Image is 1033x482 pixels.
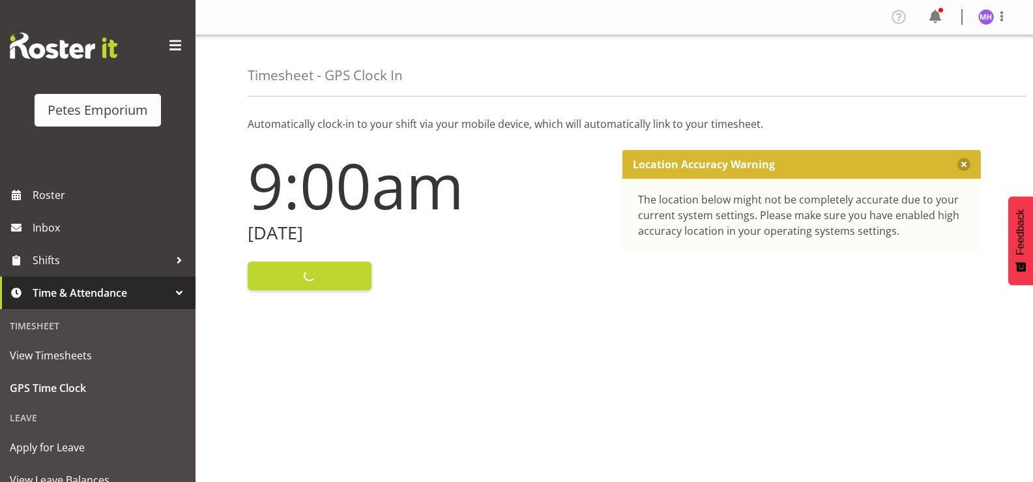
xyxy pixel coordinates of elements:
[3,339,192,372] a: View Timesheets
[10,33,117,59] img: Rosterit website logo
[33,250,169,270] span: Shifts
[3,404,192,431] div: Leave
[10,378,186,398] span: GPS Time Clock
[1015,209,1026,255] span: Feedback
[248,68,403,83] h4: Timesheet - GPS Clock In
[3,372,192,404] a: GPS Time Clock
[957,158,970,171] button: Close message
[248,150,607,220] h1: 9:00am
[638,192,966,239] div: The location below might not be completely accurate due to your current system settings. Please m...
[3,431,192,464] a: Apply for Leave
[248,116,981,132] p: Automatically clock-in to your shift via your mobile device, which will automatically link to you...
[33,185,189,205] span: Roster
[10,438,186,457] span: Apply for Leave
[633,158,775,171] p: Location Accuracy Warning
[978,9,994,25] img: mackenzie-halford4471.jpg
[48,100,148,120] div: Petes Emporium
[33,218,189,237] span: Inbox
[248,223,607,243] h2: [DATE]
[10,346,186,365] span: View Timesheets
[3,312,192,339] div: Timesheet
[33,283,169,303] span: Time & Attendance
[1008,196,1033,285] button: Feedback - Show survey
